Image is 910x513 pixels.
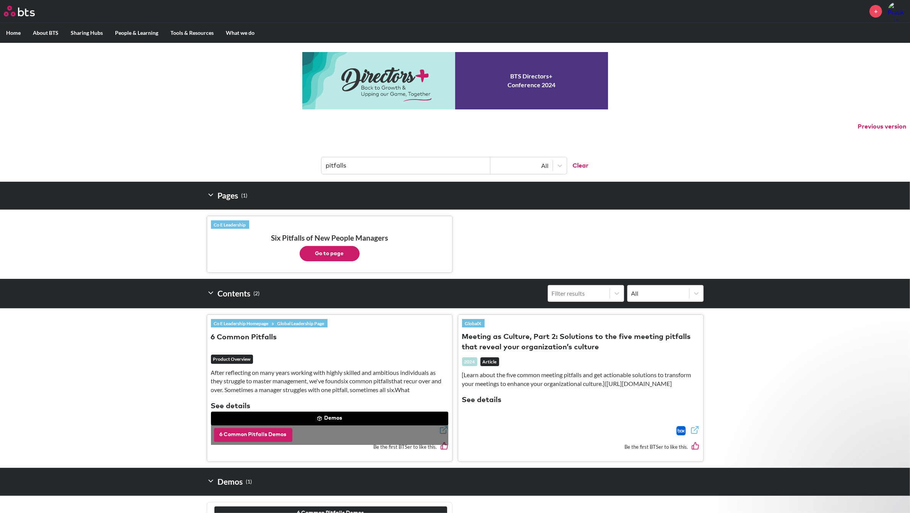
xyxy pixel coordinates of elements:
small: ( 2 ) [254,288,260,299]
button: Meeting as Culture, Part 2: Solutions to the five meeting pitfalls that reveal your organization’... [462,332,699,353]
button: See details [211,401,251,412]
h2: Pages [207,188,248,203]
a: External link [690,425,699,436]
button: 6 Common Pitfalls [211,332,277,343]
h2: Contents [207,285,260,302]
p: After reflecting on many years working with highly skilled and ambitious individuals as they stru... [211,368,448,394]
img: BTS Logo [4,6,35,16]
button: See details [462,395,502,406]
button: Clear [567,157,589,174]
a: + [869,5,882,18]
button: 6 Common Pitfalls Demos [214,428,292,442]
div: » [211,319,328,327]
div: 2024 [462,357,477,366]
button: Previous version [858,122,906,131]
label: Tools & Resources [164,23,220,43]
a: Global Leadership Page [274,319,328,327]
div: Filter results [552,289,606,298]
iframe: Intercom live chat [884,487,902,505]
label: About BTS [27,23,65,43]
a: GlobalX [462,319,485,327]
em: Product Overview [211,355,253,364]
p: [Learn about the five common meeting pitfalls and get actionable solutions to transform your meet... [462,371,699,388]
label: What we do [220,23,261,43]
a: Profile [888,2,906,20]
div: All [494,161,549,170]
label: People & Learning [109,23,164,43]
small: ( 1 ) [242,191,248,201]
img: Box logo [676,426,686,435]
label: Sharing Hubs [65,23,109,43]
a: Co E Leadership [211,220,249,229]
h3: Six Pitfalls of New People Managers [211,233,448,261]
div: Be the first BTSer to like this. [211,436,448,458]
h2: Demos [207,474,252,489]
button: Demos [211,412,448,425]
input: Find contents, pages and demos... [321,157,490,174]
div: Be the first BTSer to like this. [462,436,699,458]
img: Pratik Sabherwal [888,2,906,20]
a: Download file from Box [676,426,686,435]
small: ( 1 ) [246,477,252,487]
div: All [631,289,685,298]
a: Go home [4,6,49,16]
a: Co E Leadership Homepage [211,319,272,327]
em: Article [480,357,499,366]
a: Conference 2024 [302,52,608,109]
button: Go to page [300,246,360,261]
iframe: Intercom notifications message [757,349,910,492]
